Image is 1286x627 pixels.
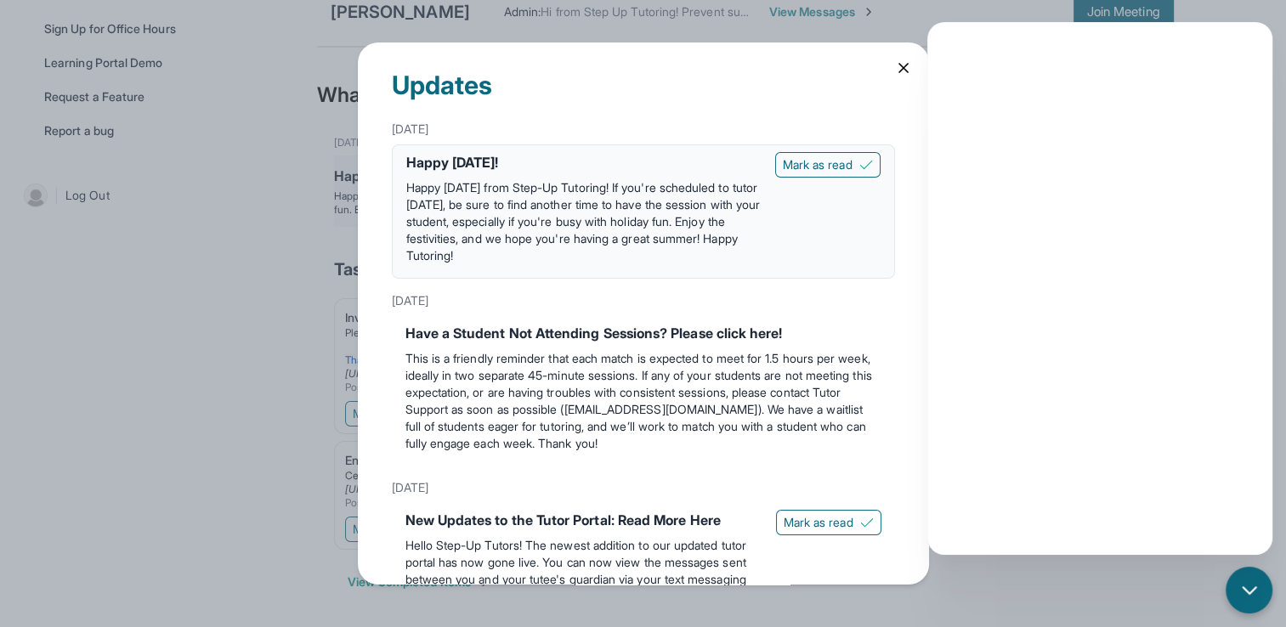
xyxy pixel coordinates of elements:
[405,323,881,343] div: Have a Student Not Attending Sessions? Please click here!
[405,350,881,452] p: This is a friendly reminder that each match is expected to meet for 1.5 hours per week, ideally i...
[406,179,762,264] p: Happy [DATE] from Step-Up Tutoring! If you're scheduled to tutor [DATE], be sure to find another ...
[859,158,873,172] img: Mark as read
[392,472,895,503] div: [DATE]
[392,114,895,144] div: [DATE]
[783,156,853,173] span: Mark as read
[775,152,881,178] button: Mark as read
[392,42,895,114] div: Updates
[406,152,762,172] div: Happy [DATE]!
[1226,567,1272,613] button: chat-button
[784,514,853,531] span: Mark as read
[776,510,881,535] button: Mark as read
[860,516,874,529] img: Mark as read
[927,22,1272,555] iframe: Chatbot
[405,510,762,530] div: New Updates to the Tutor Portal: Read More Here
[392,285,895,316] div: [DATE]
